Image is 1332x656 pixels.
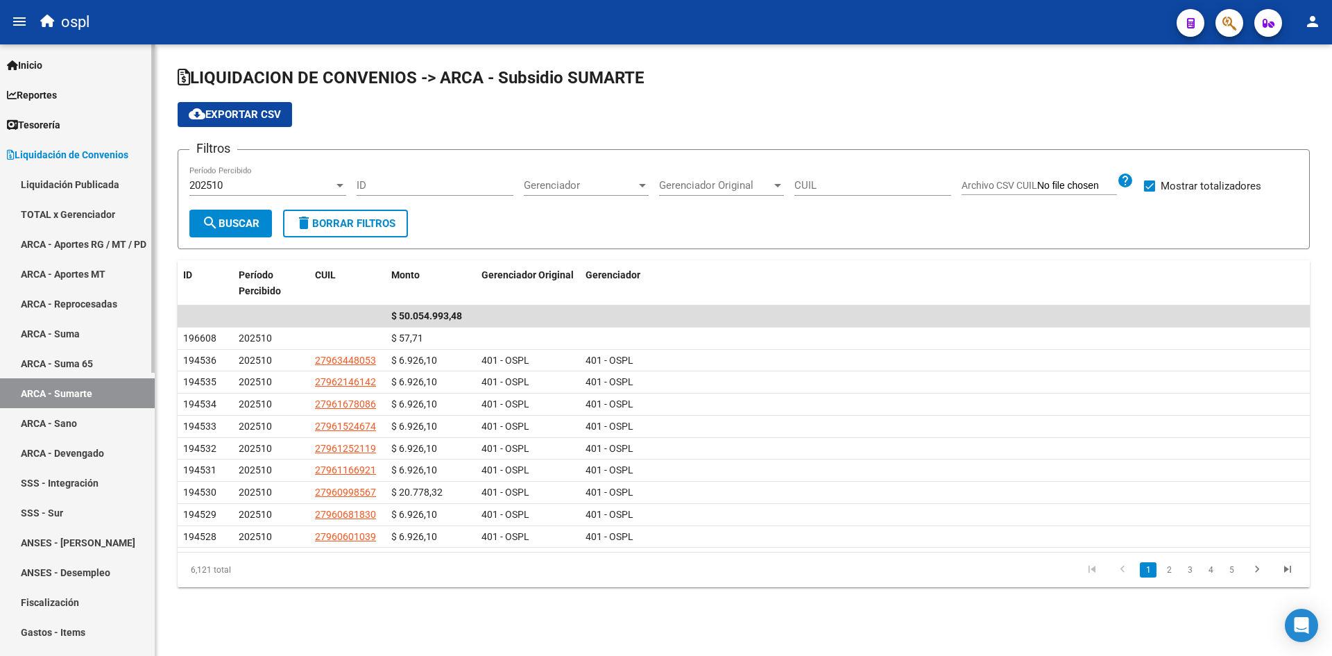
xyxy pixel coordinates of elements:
span: $ 6.926,10 [391,464,437,476]
span: 202510 [189,179,223,192]
mat-icon: person [1304,13,1321,30]
span: Inicio [7,58,42,73]
mat-icon: help [1117,172,1134,189]
datatable-header-cell: Monto [386,260,476,306]
span: $ 6.926,10 [391,421,437,432]
span: 401 - OSPL [586,531,633,542]
span: 401 - OSPL [586,421,633,432]
span: Reportes [7,87,57,103]
span: LIQUIDACION DE CONVENIOS -> ARCA - Subsidio SUMARTE [178,68,644,87]
span: 194531 [183,464,216,476]
li: page 5 [1221,558,1242,582]
span: 401 - OSPL [481,421,529,432]
input: Archivo CSV CUIL [1037,180,1117,192]
datatable-header-cell: ID [178,260,233,306]
span: Tesorería [7,117,60,133]
span: 194529 [183,509,216,520]
span: 194532 [183,443,216,454]
span: $ 57,71 [391,333,423,344]
span: Mostrar totalizadores [1161,178,1261,194]
span: 27961166921 [315,464,376,476]
span: 202510 [239,509,272,520]
span: 401 - OSPL [481,376,529,387]
span: $ 6.926,10 [391,443,437,454]
span: Gerenciador Original [481,269,574,280]
span: Borrar Filtros [296,217,395,230]
span: $ 6.926,10 [391,531,437,542]
mat-icon: menu [11,13,28,30]
button: Borrar Filtros [283,210,408,237]
span: 194536 [183,355,216,366]
span: 27960681830 [315,509,376,520]
span: Período Percibido [239,269,281,296]
a: 4 [1202,562,1219,578]
span: 401 - OSPL [481,443,529,454]
span: 27961252119 [315,443,376,454]
span: 202510 [239,355,272,366]
span: 202510 [239,443,272,454]
h3: Filtros [189,139,237,158]
span: $ 6.926,10 [391,355,437,366]
span: 27963448053 [315,355,376,366]
span: $ 6.926,10 [391,509,437,520]
span: 401 - OSPL [481,509,529,520]
span: 202510 [239,487,272,498]
span: 401 - OSPL [586,355,633,366]
mat-icon: cloud_download [189,106,205,122]
span: Gerenciador Original [659,179,771,192]
span: 194535 [183,376,216,387]
span: $ 6.926,10 [391,376,437,387]
a: 2 [1161,562,1177,578]
span: 196608 [183,333,216,344]
li: page 2 [1159,558,1179,582]
span: 202510 [239,421,272,432]
datatable-header-cell: Período Percibido [233,260,309,306]
span: 27960998567 [315,487,376,498]
span: Monto [391,269,420,280]
a: 5 [1223,562,1240,578]
a: go to previous page [1109,562,1136,578]
div: Open Intercom Messenger [1285,609,1318,642]
span: 401 - OSPL [481,464,529,476]
span: 202510 [239,376,272,387]
span: ospl [61,7,89,37]
button: Buscar [189,210,272,237]
span: Liquidación de Convenios [7,147,128,162]
li: page 3 [1179,558,1200,582]
span: 194533 [183,421,216,432]
span: 27961678086 [315,398,376,410]
span: 202510 [239,464,272,476]
a: go to last page [1274,562,1301,578]
span: 401 - OSPL [481,398,529,410]
mat-icon: search [202,215,219,231]
span: 401 - OSPL [586,398,633,410]
span: 27960601039 [315,531,376,542]
a: 3 [1181,562,1198,578]
div: 6,121 total [178,553,402,587]
span: Archivo CSV CUIL [962,180,1037,191]
span: Gerenciador [586,269,640,280]
span: 27962146142 [315,376,376,387]
span: 27961524674 [315,421,376,432]
datatable-header-cell: Gerenciador Original [476,260,580,306]
span: $ 50.054.993,48 [391,310,462,321]
span: 401 - OSPL [586,464,633,476]
span: Gerenciador [524,179,636,192]
span: CUIL [315,269,336,280]
span: 202510 [239,333,272,344]
span: $ 6.926,10 [391,398,437,410]
span: Buscar [202,217,259,230]
span: 401 - OSPL [586,509,633,520]
span: 401 - OSPL [481,355,529,366]
button: Exportar CSV [178,102,292,127]
mat-icon: delete [296,215,312,231]
span: 401 - OSPL [586,376,633,387]
span: 202510 [239,398,272,410]
span: 194528 [183,531,216,542]
span: ID [183,269,192,280]
li: page 1 [1138,558,1159,582]
span: 401 - OSPL [481,487,529,498]
span: 202510 [239,531,272,542]
datatable-header-cell: Gerenciador [580,260,1310,306]
a: 1 [1140,562,1156,578]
